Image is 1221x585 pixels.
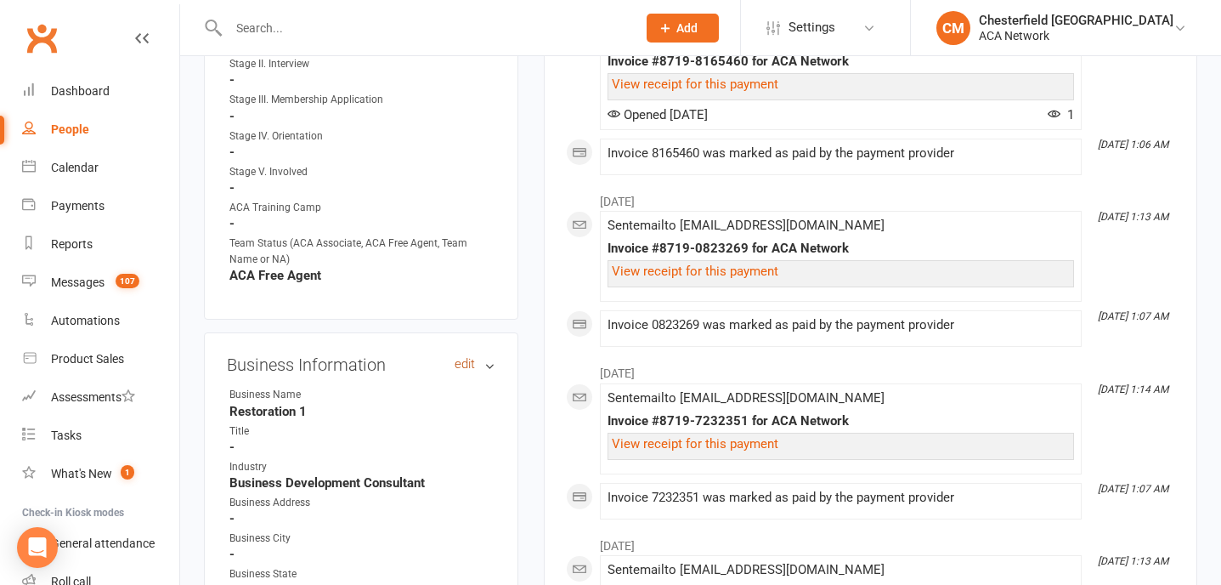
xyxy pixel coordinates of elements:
li: [DATE] [566,528,1175,555]
strong: - [229,547,495,562]
i: [DATE] 1:07 AM [1098,310,1168,322]
a: Tasks [22,417,179,455]
div: Title [229,423,370,440]
button: Add [647,14,719,43]
div: Invoice #8719-8165460 for ACA Network [608,54,1074,69]
div: Stage III. Membership Application [229,92,383,108]
li: [DATE] [566,184,1175,211]
a: edit [455,357,475,372]
div: People [51,122,89,136]
a: Reports [22,225,179,264]
a: View receipt for this payment [612,436,778,452]
i: [DATE] 1:06 AM [1098,139,1168,151]
div: Product Sales [51,352,124,366]
i: [DATE] 1:13 AM [1098,555,1168,567]
div: Stage II. Interview [229,56,370,72]
a: People [22,111,179,149]
div: Invoice 8165460 was marked as paid by the payment provider [608,146,1074,161]
input: Search... [223,16,625,40]
strong: - [229,180,495,196]
div: Stage IV. Orientation [229,128,370,145]
a: What's New1 [22,455,179,493]
a: View receipt for this payment [612,77,778,92]
a: Messages 107 [22,264,179,302]
span: Add [676,21,698,35]
div: Stage V. Involved [229,164,370,180]
div: Reports [51,237,93,251]
div: Team Status (ACA Associate, ACA Free Agent, Team Name or NA) [229,236,495,268]
h3: Business Information [227,355,495,374]
span: 1 [1048,107,1074,122]
div: Industry [229,459,370,475]
a: Assessments [22,378,179,417]
div: Invoice #8719-7232351 for ACA Network [608,414,1074,429]
strong: ACA Free Agent [229,268,495,283]
a: General attendance kiosk mode [22,525,179,563]
div: Chesterfield [GEOGRAPHIC_DATA] [979,13,1173,28]
strong: - [229,72,495,88]
div: Payments [51,199,105,213]
div: Business Name [229,387,370,403]
a: View receipt for this payment [612,264,778,279]
strong: Restoration 1 [229,404,495,419]
span: 1 [121,465,134,480]
div: ACA Network [979,28,1173,43]
li: [DATE] [566,355,1175,383]
div: ACA Training Camp [229,200,370,216]
div: Dashboard [51,84,110,98]
div: General attendance [51,537,155,550]
a: Product Sales [22,340,179,378]
i: [DATE] 1:07 AM [1098,483,1168,495]
div: Business State [229,566,370,582]
span: Settings [789,9,835,47]
div: Messages [51,275,105,289]
i: [DATE] 1:14 AM [1098,383,1168,395]
span: 107 [116,274,139,288]
a: Dashboard [22,72,179,111]
div: Business Address [229,495,370,511]
strong: - [229,145,495,160]
i: [DATE] 1:13 AM [1098,211,1168,223]
a: Automations [22,302,179,340]
strong: - [229,216,495,231]
div: Automations [51,314,120,327]
span: Sent email to [EMAIL_ADDRESS][DOMAIN_NAME] [608,562,885,577]
div: Business City [229,531,370,547]
span: Sent email to [EMAIL_ADDRESS][DOMAIN_NAME] [608,390,885,406]
strong: - [229,109,495,124]
div: Open Intercom Messenger [17,527,58,568]
a: Payments [22,187,179,225]
div: Assessments [51,390,135,404]
div: What's New [51,467,112,480]
div: Invoice 0823269 was marked as paid by the payment provider [608,318,1074,332]
div: Invoice #8719-0823269 for ACA Network [608,241,1074,256]
strong: - [229,440,495,455]
strong: - [229,511,495,526]
div: Calendar [51,161,99,174]
a: Clubworx [20,17,63,60]
a: Calendar [22,149,179,187]
div: CM [936,11,970,45]
div: Invoice 7232351 was marked as paid by the payment provider [608,491,1074,505]
span: Opened [DATE] [608,107,708,122]
div: Tasks [51,429,82,442]
span: Sent email to [EMAIL_ADDRESS][DOMAIN_NAME] [608,218,885,233]
strong: Business Development Consultant [229,475,495,491]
